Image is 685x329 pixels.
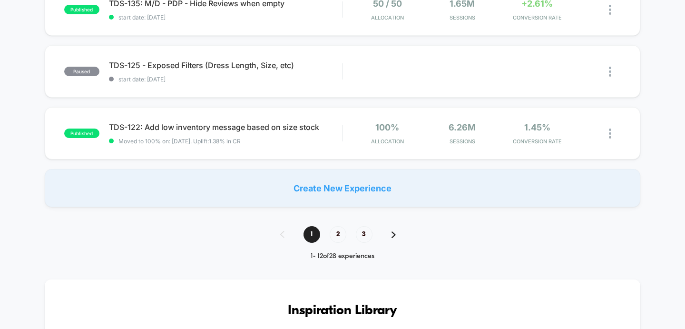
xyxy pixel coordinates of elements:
[502,138,572,145] span: CONVERSION RATE
[375,122,399,132] span: 100%
[609,67,611,77] img: close
[609,129,611,139] img: close
[391,231,396,238] img: pagination forward
[109,60,342,70] span: TDS-125 - Exposed Filters (Dress Length, Size, etc)
[64,67,99,76] span: paused
[64,129,99,138] span: published
[609,5,611,15] img: close
[118,138,241,145] span: Moved to 100% on: [DATE] . Uplift: 1.38% in CR
[64,5,99,14] span: published
[330,226,346,243] span: 2
[524,122,550,132] span: 1.45%
[109,76,342,83] span: start date: [DATE]
[45,169,641,207] div: Create New Experience
[356,226,372,243] span: 3
[449,122,476,132] span: 6.26M
[73,303,612,319] h3: Inspiration Library
[427,138,497,145] span: Sessions
[109,122,342,132] span: TDS-122: Add low inventory message based on size stock
[427,14,497,21] span: Sessions
[303,226,320,243] span: 1
[109,14,342,21] span: start date: [DATE]
[502,14,572,21] span: CONVERSION RATE
[371,14,404,21] span: Allocation
[371,138,404,145] span: Allocation
[271,252,415,260] div: 1 - 12 of 28 experiences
